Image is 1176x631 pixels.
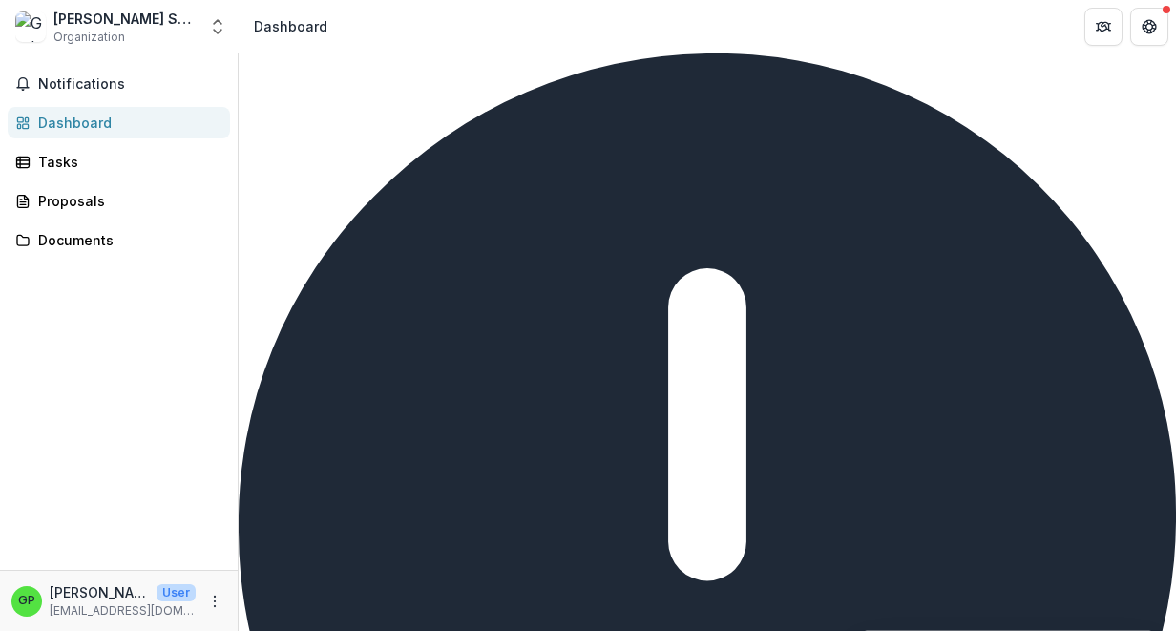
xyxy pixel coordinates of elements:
[203,590,226,613] button: More
[53,29,125,46] span: Organization
[8,146,230,178] a: Tasks
[50,602,196,620] p: [EMAIL_ADDRESS][DOMAIN_NAME]
[1084,8,1123,46] button: Partners
[38,113,215,133] div: Dashboard
[246,12,335,40] nav: breadcrumb
[18,595,35,607] div: Greta Patten
[157,584,196,601] p: User
[38,191,215,211] div: Proposals
[8,69,230,99] button: Notifications
[38,76,222,93] span: Notifications
[204,8,231,46] button: Open entity switcher
[53,9,197,29] div: [PERSON_NAME] School
[8,224,230,256] a: Documents
[8,185,230,217] a: Proposals
[254,16,327,36] div: Dashboard
[8,107,230,138] a: Dashboard
[50,582,149,602] p: [PERSON_NAME]
[38,230,215,250] div: Documents
[15,11,46,42] img: Greta Patten School
[1130,8,1168,46] button: Get Help
[38,152,215,172] div: Tasks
